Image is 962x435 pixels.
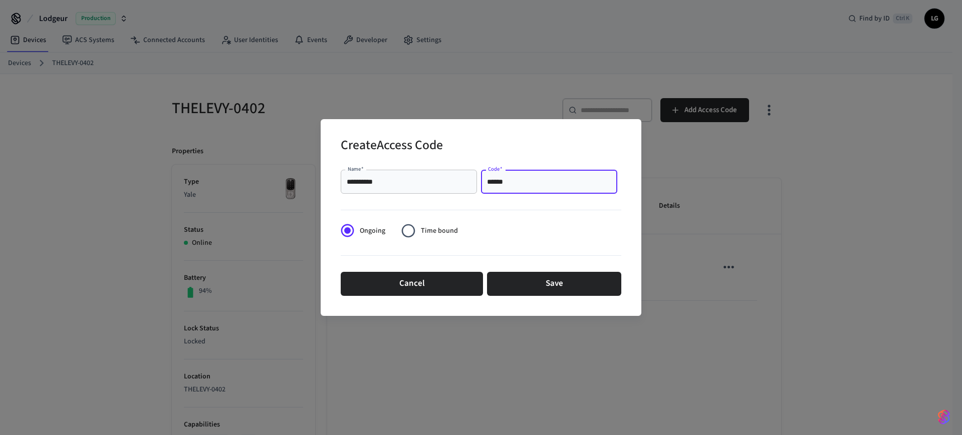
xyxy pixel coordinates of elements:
[341,131,443,162] h2: Create Access Code
[360,226,385,236] span: Ongoing
[348,165,364,173] label: Name
[938,409,950,425] img: SeamLogoGradient.69752ec5.svg
[488,165,503,173] label: Code
[487,272,621,296] button: Save
[421,226,458,236] span: Time bound
[341,272,483,296] button: Cancel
